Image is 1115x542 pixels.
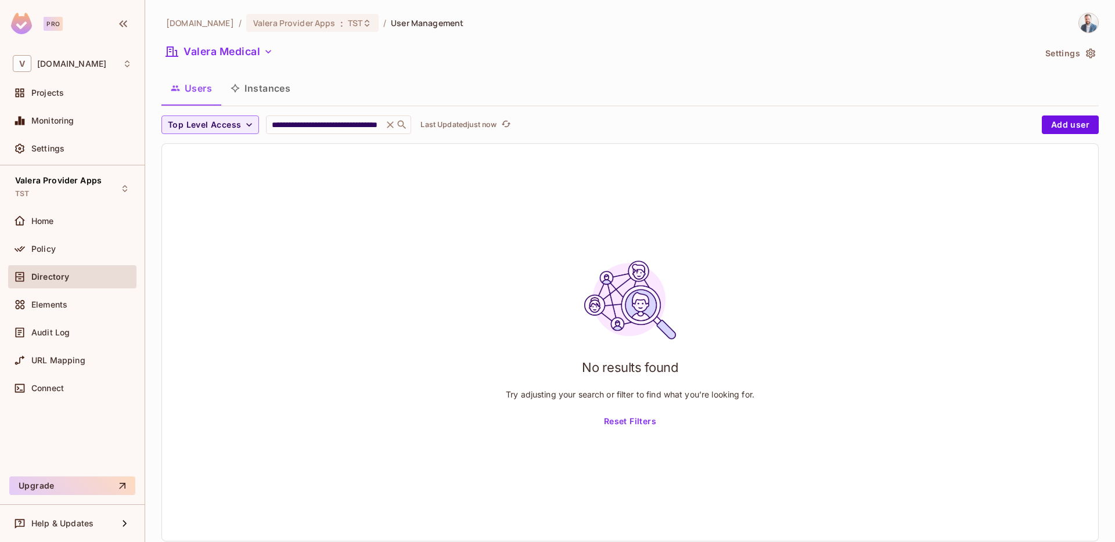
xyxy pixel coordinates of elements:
[1042,115,1099,134] button: Add user
[221,74,300,103] button: Instances
[161,115,259,134] button: Top Level Access
[499,118,513,132] button: refresh
[253,17,336,28] span: Valera Provider Apps
[15,189,29,198] span: TST
[31,116,74,125] span: Monitoring
[31,300,67,309] span: Elements
[497,118,513,132] span: Click to refresh data
[506,389,754,400] p: Try adjusting your search or filter to find what you’re looking for.
[31,88,64,97] span: Projects
[1041,44,1099,63] button: Settings
[391,17,463,28] span: User Management
[348,17,362,28] span: TST
[340,19,344,28] span: :
[31,244,56,254] span: Policy
[31,384,64,393] span: Connect
[1079,13,1098,32] img: Josh Myers
[161,42,278,61] button: Valera Medical
[166,17,234,28] span: the active workspace
[44,17,63,31] div: Pro
[501,119,511,131] span: refresh
[161,74,221,103] button: Users
[37,59,106,68] span: Workspace: valerahealth.com
[383,17,386,28] li: /
[582,359,678,376] h1: No results found
[15,176,102,185] span: Valera Provider Apps
[31,328,70,337] span: Audit Log
[31,519,93,528] span: Help & Updates
[420,120,497,129] p: Last Updated just now
[168,118,241,132] span: Top Level Access
[31,356,85,365] span: URL Mapping
[11,13,32,34] img: SReyMgAAAABJRU5ErkJggg==
[9,476,135,495] button: Upgrade
[239,17,242,28] li: /
[599,413,661,431] button: Reset Filters
[13,55,31,72] span: V
[31,144,64,153] span: Settings
[31,272,69,281] span: Directory
[31,216,54,226] span: Home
